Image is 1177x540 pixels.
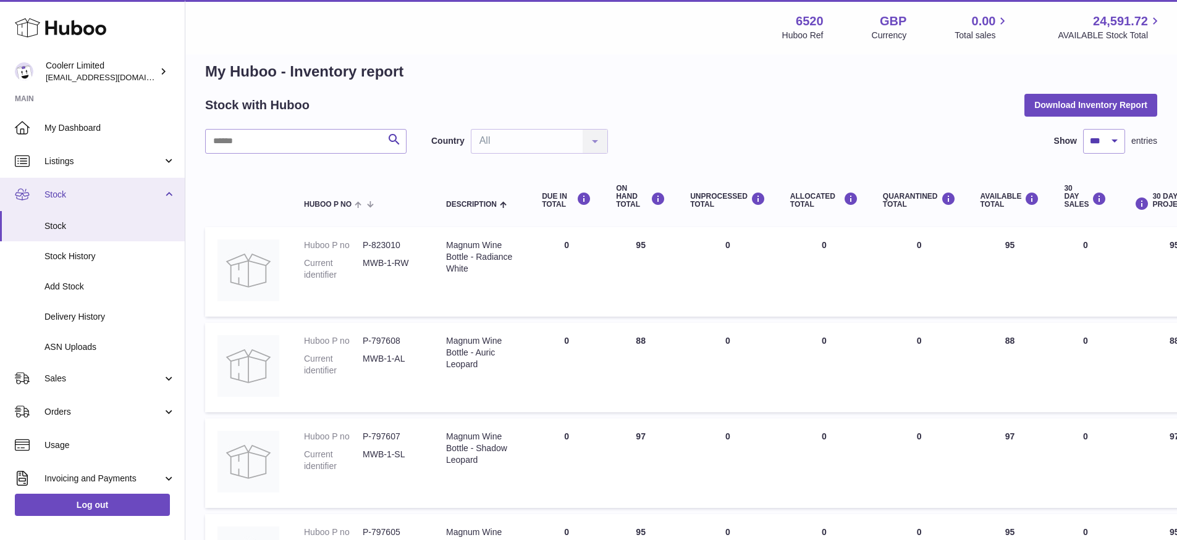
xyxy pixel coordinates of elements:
[981,192,1040,209] div: AVAILABLE Total
[1052,418,1119,508] td: 0
[1024,94,1157,116] button: Download Inventory Report
[678,323,778,412] td: 0
[205,62,1157,81] h1: My Huboo - Inventory report
[880,13,906,30] strong: GBP
[1064,185,1107,209] div: 30 DAY SALES
[968,418,1052,508] td: 97
[972,13,996,30] span: 0.00
[217,431,279,492] img: product image
[304,335,363,347] dt: Huboo P no
[778,418,871,508] td: 0
[431,135,465,147] label: Country
[446,201,497,209] span: Description
[604,323,678,412] td: 88
[782,30,824,41] div: Huboo Ref
[529,323,604,412] td: 0
[1093,13,1148,30] span: 24,591.72
[15,494,170,516] a: Log out
[917,527,922,537] span: 0
[917,431,922,441] span: 0
[446,431,517,466] div: Magnum Wine Bottle - Shadow Leopard
[15,62,33,81] img: alasdair.heath@coolerr.co
[955,30,1010,41] span: Total sales
[872,30,907,41] div: Currency
[304,201,352,209] span: Huboo P no
[917,336,922,346] span: 0
[1131,135,1157,147] span: entries
[304,449,363,472] dt: Current identifier
[44,373,162,384] span: Sales
[363,526,421,538] dd: P-797605
[217,335,279,397] img: product image
[44,122,175,134] span: My Dashboard
[44,251,175,262] span: Stock History
[363,353,421,376] dd: MWB-1-AL
[790,192,858,209] div: ALLOCATED Total
[304,431,363,442] dt: Huboo P no
[778,227,871,317] td: 0
[44,311,175,323] span: Delivery History
[968,227,1052,317] td: 95
[363,449,421,472] dd: MWB-1-SL
[1054,135,1077,147] label: Show
[690,192,766,209] div: UNPROCESSED Total
[796,13,824,30] strong: 6520
[529,418,604,508] td: 0
[44,341,175,353] span: ASN Uploads
[363,239,421,251] dd: P-823010
[1052,323,1119,412] td: 0
[883,192,956,209] div: QUARANTINED Total
[44,189,162,201] span: Stock
[44,156,162,167] span: Listings
[304,526,363,538] dt: Huboo P no
[529,227,604,317] td: 0
[205,97,310,114] h2: Stock with Huboo
[778,323,871,412] td: 0
[1058,30,1162,41] span: AVAILABLE Stock Total
[955,13,1010,41] a: 0.00 Total sales
[968,323,1052,412] td: 88
[446,239,517,275] div: Magnum Wine Bottle - Radiance White
[304,239,363,251] dt: Huboo P no
[1052,227,1119,317] td: 0
[604,227,678,317] td: 95
[46,60,157,83] div: Coolerr Limited
[46,72,182,82] span: [EMAIL_ADDRESS][DOMAIN_NAME]
[44,439,175,451] span: Usage
[616,185,665,209] div: ON HAND Total
[446,335,517,370] div: Magnum Wine Bottle - Auric Leopard
[363,257,421,281] dd: MWB-1-RW
[1058,13,1162,41] a: 24,591.72 AVAILABLE Stock Total
[44,406,162,418] span: Orders
[44,220,175,232] span: Stock
[363,335,421,347] dd: P-797608
[604,418,678,508] td: 97
[363,431,421,442] dd: P-797607
[304,353,363,376] dt: Current identifier
[542,192,591,209] div: DUE IN TOTAL
[917,240,922,250] span: 0
[304,257,363,281] dt: Current identifier
[44,473,162,484] span: Invoicing and Payments
[217,239,279,301] img: product image
[678,227,778,317] td: 0
[678,418,778,508] td: 0
[44,281,175,293] span: Add Stock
